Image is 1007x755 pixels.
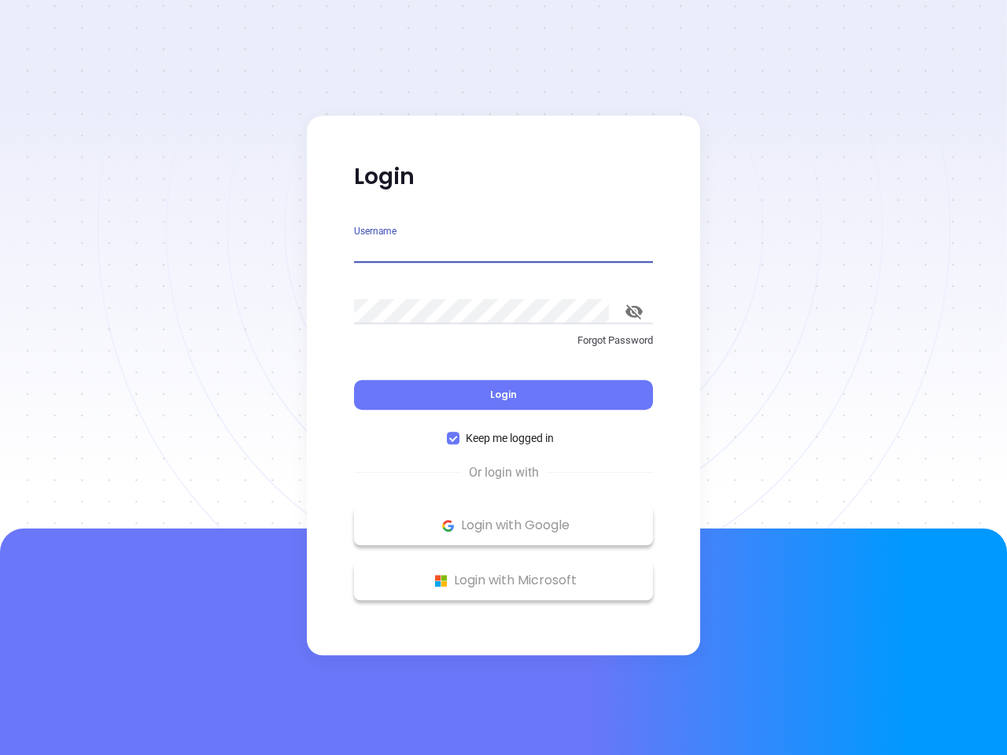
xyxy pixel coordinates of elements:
[490,388,517,401] span: Login
[362,514,645,537] p: Login with Google
[438,516,458,536] img: Google Logo
[354,380,653,410] button: Login
[431,571,451,591] img: Microsoft Logo
[354,163,653,191] p: Login
[354,561,653,600] button: Microsoft Logo Login with Microsoft
[459,429,560,447] span: Keep me logged in
[354,333,653,361] a: Forgot Password
[362,569,645,592] p: Login with Microsoft
[615,293,653,330] button: toggle password visibility
[354,333,653,348] p: Forgot Password
[354,506,653,545] button: Google Logo Login with Google
[461,463,547,482] span: Or login with
[354,226,397,236] label: Username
